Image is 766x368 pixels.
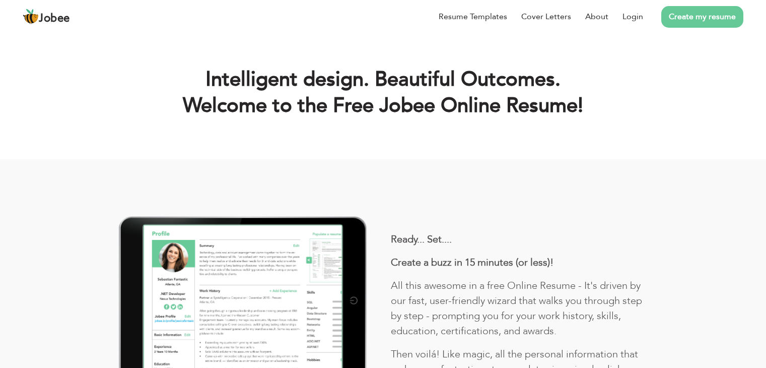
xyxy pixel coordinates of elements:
[24,67,742,119] h1: Intelligent design. Beautiful Outcomes. Welcome to the Free Jobee Online Resume!
[585,11,608,23] a: About
[661,6,743,28] a: Create my resume
[391,256,553,269] b: Create a buzz in 15 minutes (or less)!
[391,278,648,339] p: All this awesome in a free Online Resume - It's driven by our fast, user-friendly wizard that wal...
[23,9,70,25] a: Jobee
[39,13,70,24] span: Jobee
[622,11,643,23] a: Login
[439,11,507,23] a: Resume Templates
[391,232,452,246] b: Ready... Set....
[521,11,571,23] a: Cover Letters
[23,9,39,25] img: jobee.io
